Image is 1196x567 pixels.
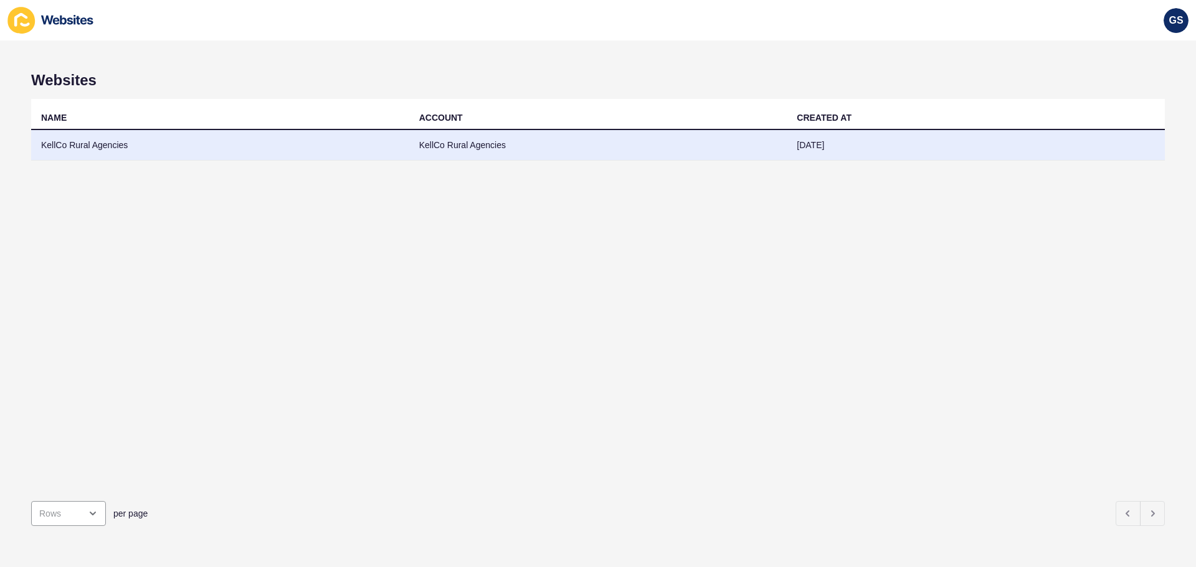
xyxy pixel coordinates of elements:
[787,130,1165,161] td: [DATE]
[419,111,463,124] div: ACCOUNT
[41,111,67,124] div: NAME
[31,130,409,161] td: KellCo Rural Agencies
[113,507,148,520] span: per page
[31,72,1165,89] h1: Websites
[1169,14,1183,27] span: GS
[409,130,787,161] td: KellCo Rural Agencies
[31,501,106,526] div: open menu
[797,111,852,124] div: CREATED AT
